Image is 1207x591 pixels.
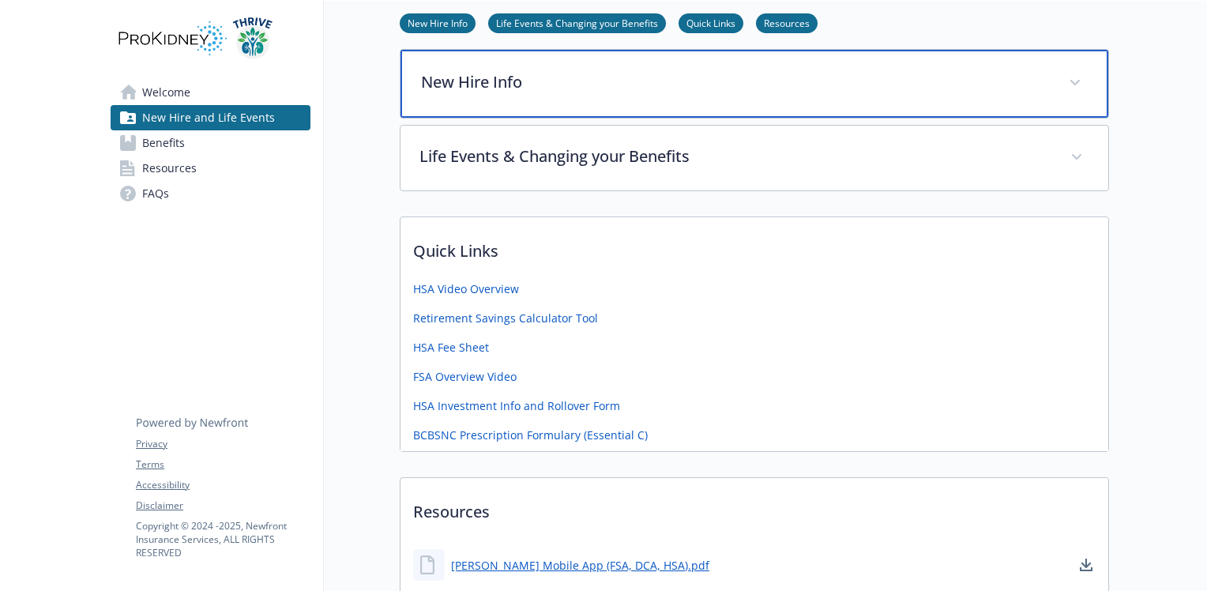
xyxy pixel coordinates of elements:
[413,427,648,443] a: BCBSNC Prescription Formulary (Essential C)
[413,339,489,356] a: HSA Fee Sheet
[136,437,310,451] a: Privacy
[136,457,310,472] a: Terms
[400,50,1108,118] div: New Hire Info
[111,130,310,156] a: Benefits
[400,478,1108,536] p: Resources
[400,217,1108,276] p: Quick Links
[111,80,310,105] a: Welcome
[400,126,1108,190] div: Life Events & Changing your Benefits
[142,156,197,181] span: Resources
[679,15,743,30] a: Quick Links
[413,368,517,385] a: FSA Overview Video
[400,15,476,30] a: New Hire Info
[142,130,185,156] span: Benefits
[142,181,169,206] span: FAQs
[1077,555,1096,574] a: download document
[136,519,310,559] p: Copyright © 2024 - 2025 , Newfront Insurance Services, ALL RIGHTS RESERVED
[419,145,1051,168] p: Life Events & Changing your Benefits
[111,181,310,206] a: FAQs
[413,397,620,414] a: HSA Investment Info and Rollover Form
[136,499,310,513] a: Disclaimer
[413,310,598,326] a: Retirement Savings Calculator Tool
[413,280,519,297] a: HSA Video Overview
[111,156,310,181] a: Resources
[756,15,818,30] a: Resources
[451,557,709,574] a: [PERSON_NAME] Mobile App (FSA, DCA, HSA).pdf
[136,478,310,492] a: Accessibility
[488,15,666,30] a: Life Events & Changing your Benefits
[421,70,1050,94] p: New Hire Info
[142,80,190,105] span: Welcome
[111,105,310,130] a: New Hire and Life Events
[142,105,275,130] span: New Hire and Life Events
